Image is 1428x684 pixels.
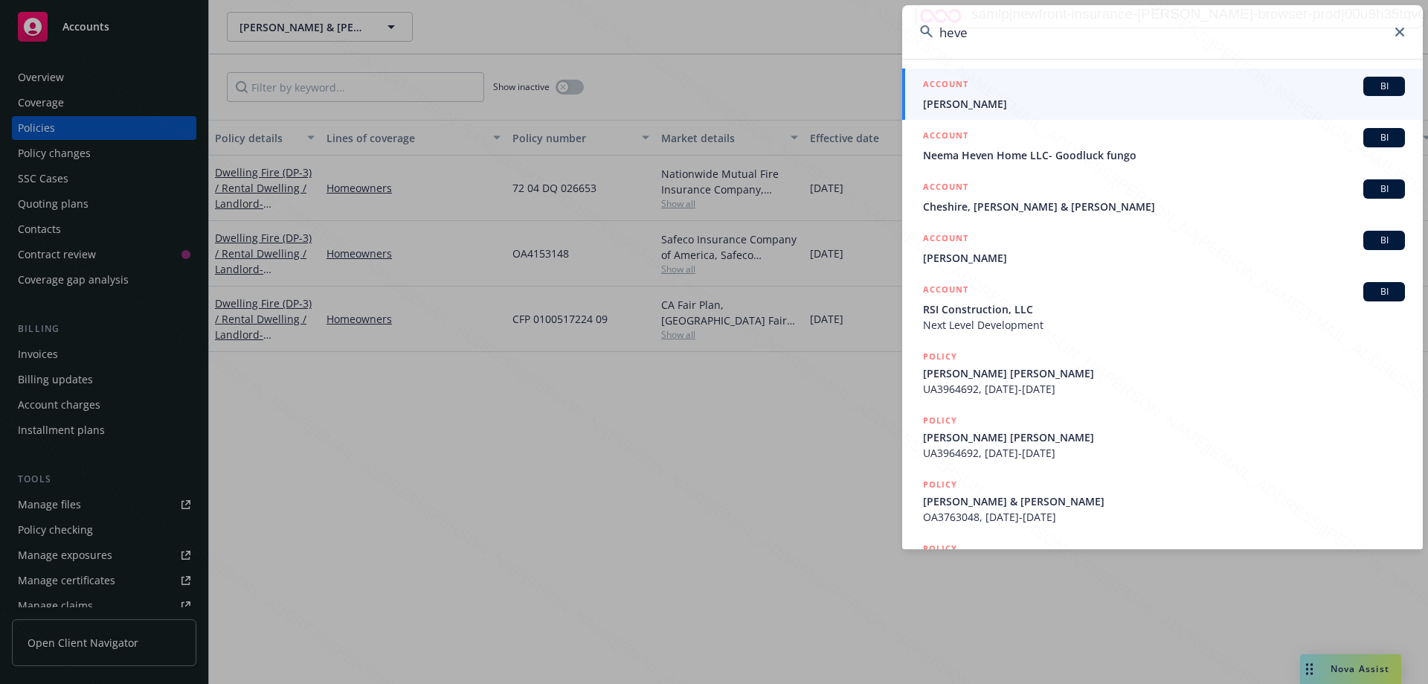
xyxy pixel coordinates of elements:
[902,405,1423,469] a: POLICY[PERSON_NAME] [PERSON_NAME]UA3964692, [DATE]-[DATE]
[923,477,957,492] h5: POLICY
[902,120,1423,171] a: ACCOUNTBINeema Heven Home LLC- Goodluck fungo
[923,493,1405,509] span: [PERSON_NAME] & [PERSON_NAME]
[1369,182,1399,196] span: BI
[923,365,1405,381] span: [PERSON_NAME] [PERSON_NAME]
[902,171,1423,223] a: ACCOUNTBICheshire, [PERSON_NAME] & [PERSON_NAME]
[923,349,957,364] h5: POLICY
[902,533,1423,597] a: POLICY
[1369,131,1399,144] span: BI
[902,274,1423,341] a: ACCOUNTBIRSI Construction, LLCNext Level Development
[923,445,1405,461] span: UA3964692, [DATE]-[DATE]
[923,509,1405,525] span: OA3763048, [DATE]-[DATE]
[1369,80,1399,93] span: BI
[923,282,968,300] h5: ACCOUNT
[923,128,968,146] h5: ACCOUNT
[923,77,968,95] h5: ACCOUNT
[902,469,1423,533] a: POLICY[PERSON_NAME] & [PERSON_NAME]OA3763048, [DATE]-[DATE]
[1369,234,1399,247] span: BI
[923,199,1405,214] span: Cheshire, [PERSON_NAME] & [PERSON_NAME]
[923,429,1405,445] span: [PERSON_NAME] [PERSON_NAME]
[923,301,1405,317] span: RSI Construction, LLC
[902,341,1423,405] a: POLICY[PERSON_NAME] [PERSON_NAME]UA3964692, [DATE]-[DATE]
[923,413,957,428] h5: POLICY
[902,223,1423,274] a: ACCOUNTBI[PERSON_NAME]
[923,96,1405,112] span: [PERSON_NAME]
[923,147,1405,163] span: Neema Heven Home LLC- Goodluck fungo
[902,5,1423,59] input: Search...
[923,231,968,249] h5: ACCOUNT
[902,68,1423,120] a: ACCOUNTBI[PERSON_NAME]
[923,250,1405,266] span: [PERSON_NAME]
[923,541,957,556] h5: POLICY
[923,317,1405,333] span: Next Level Development
[1369,285,1399,298] span: BI
[923,381,1405,397] span: UA3964692, [DATE]-[DATE]
[923,179,968,197] h5: ACCOUNT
